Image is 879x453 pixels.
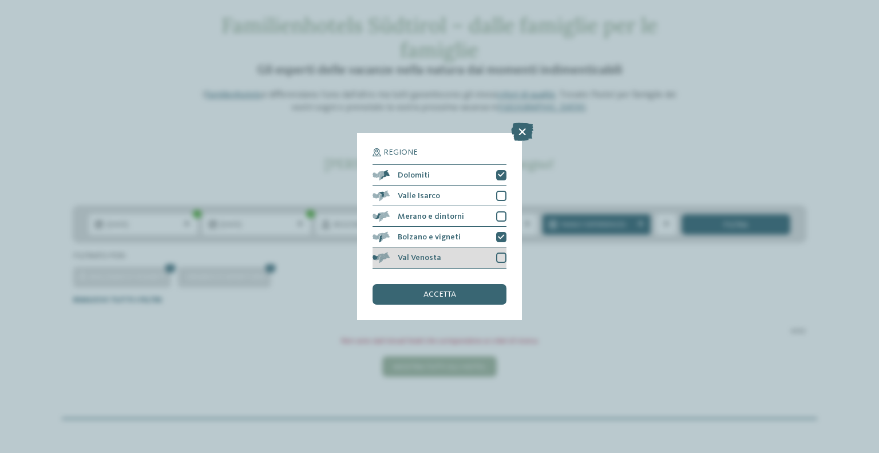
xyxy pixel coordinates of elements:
[398,254,441,262] span: Val Venosta
[383,148,418,156] span: Regione
[398,171,430,179] span: Dolomiti
[398,212,464,220] span: Merano e dintorni
[398,192,440,200] span: Valle Isarco
[398,233,461,241] span: Bolzano e vigneti
[423,290,456,298] span: accetta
